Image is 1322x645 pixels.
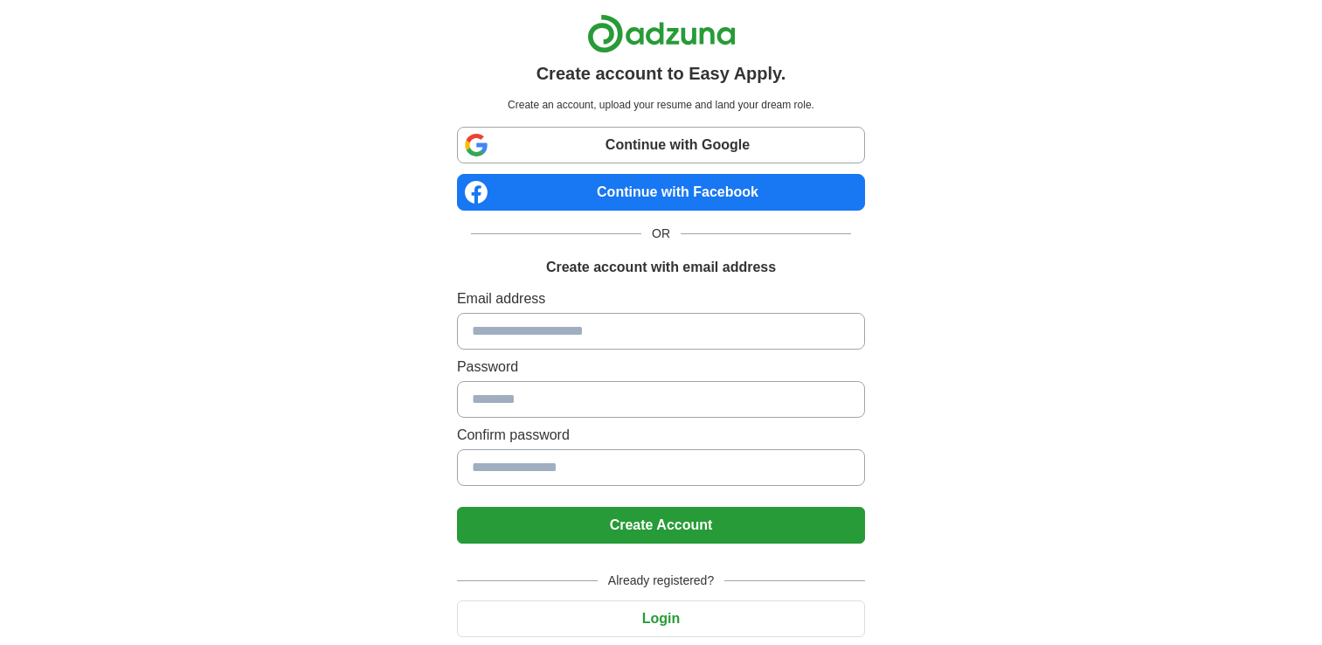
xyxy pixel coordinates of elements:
[457,174,865,211] a: Continue with Facebook
[457,611,865,626] a: Login
[457,127,865,163] a: Continue with Google
[457,425,865,446] label: Confirm password
[457,288,865,309] label: Email address
[546,257,776,278] h1: Create account with email address
[587,14,736,53] img: Adzuna logo
[457,507,865,544] button: Create Account
[457,357,865,378] label: Password
[457,600,865,637] button: Login
[536,60,786,87] h1: Create account to Easy Apply.
[641,225,681,243] span: OR
[460,97,862,113] p: Create an account, upload your resume and land your dream role.
[598,572,724,590] span: Already registered?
